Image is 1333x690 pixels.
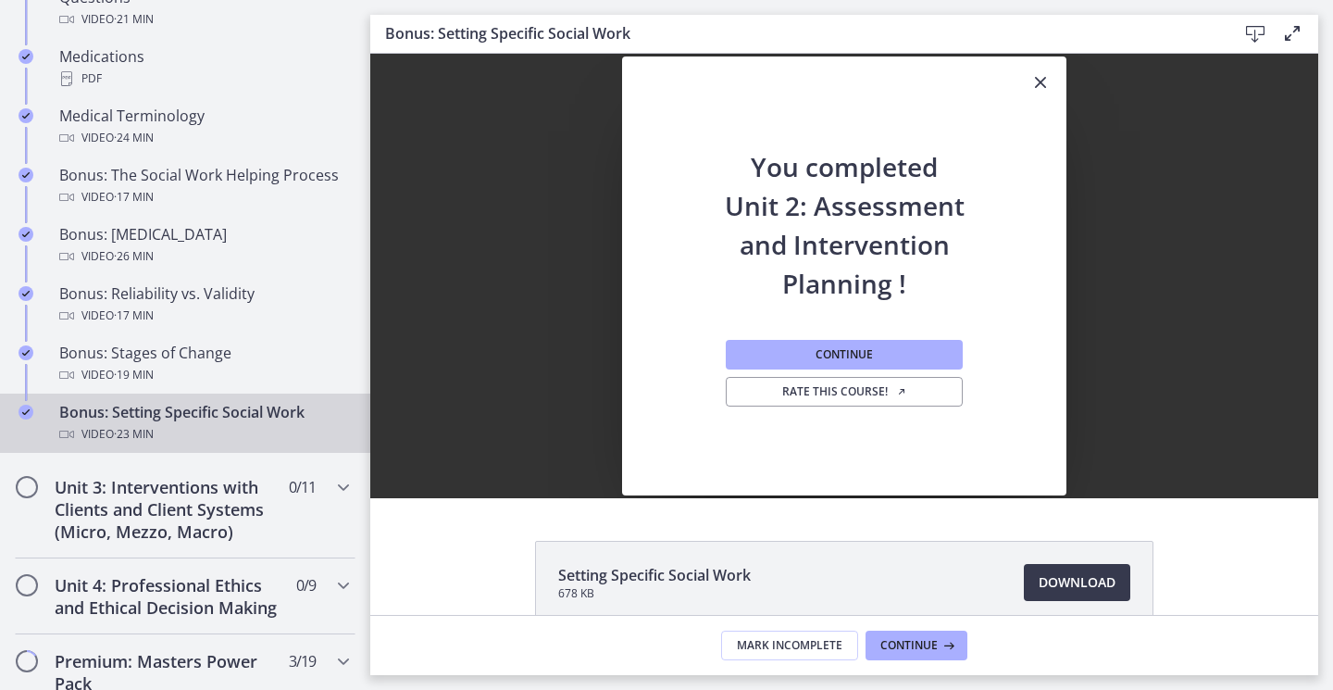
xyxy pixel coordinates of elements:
[385,22,1207,44] h3: Bonus: Setting Specific Social Work
[296,574,316,596] span: 0 / 9
[59,401,348,445] div: Bonus: Setting Specific Social Work
[114,8,154,31] span: · 21 min
[114,186,154,208] span: · 17 min
[289,650,316,672] span: 3 / 19
[19,49,33,64] i: Completed
[1039,571,1115,594] span: Download
[721,631,858,660] button: Mark Incomplete
[114,245,154,268] span: · 26 min
[726,377,963,407] a: Rate this course! Opens in a new window
[782,384,907,399] span: Rate this course!
[289,476,316,498] span: 0 / 11
[59,423,348,445] div: Video
[59,245,348,268] div: Video
[55,476,280,543] h2: Unit 3: Interventions with Clients and Client Systems (Micro, Mezzo, Macro)
[19,286,33,301] i: Completed
[19,108,33,123] i: Completed
[59,45,348,90] div: Medications
[722,110,966,303] h2: You completed Unit 2: Assessment and Intervention Planning !
[1024,564,1130,601] a: Download
[55,574,280,619] h2: Unit 4: Professional Ethics and Ethical Decision Making
[114,127,154,149] span: · 24 min
[114,423,154,445] span: · 23 min
[19,405,33,420] i: Completed
[59,282,348,327] div: Bonus: Reliability vs. Validity
[59,364,348,386] div: Video
[896,386,907,397] i: Opens in a new window
[19,345,33,360] i: Completed
[59,342,348,386] div: Bonus: Stages of Change
[114,305,154,327] span: · 17 min
[737,638,842,653] span: Mark Incomplete
[19,227,33,242] i: Completed
[866,631,967,660] button: Continue
[558,586,751,601] span: 678 KB
[558,564,751,586] span: Setting Specific Social Work
[59,68,348,90] div: PDF
[880,638,938,653] span: Continue
[59,8,348,31] div: Video
[1015,56,1066,110] button: Close
[726,340,963,370] button: Continue
[59,105,348,149] div: Medical Terminology
[114,364,154,386] span: · 19 min
[59,127,348,149] div: Video
[59,305,348,327] div: Video
[59,164,348,208] div: Bonus: The Social Work Helping Process
[816,347,873,362] span: Continue
[59,223,348,268] div: Bonus: [MEDICAL_DATA]
[19,168,33,182] i: Completed
[59,186,348,208] div: Video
